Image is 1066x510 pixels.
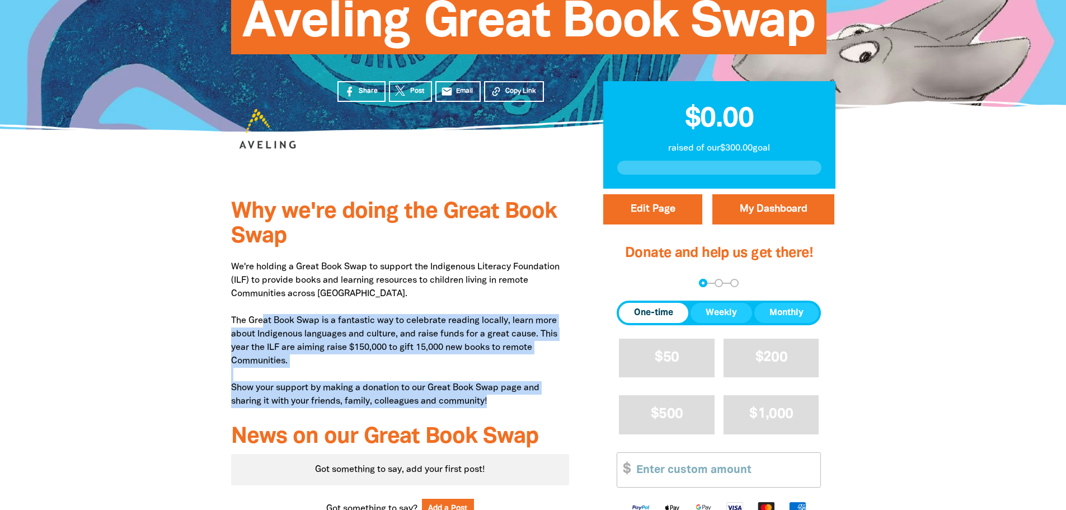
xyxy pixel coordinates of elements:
[359,86,378,96] span: Share
[712,194,834,224] a: My Dashboard
[337,81,386,102] a: Share
[619,395,715,434] button: $500
[755,351,787,364] span: $200
[231,454,570,485] div: Paginated content
[769,306,804,320] span: Monthly
[441,86,453,97] i: email
[617,142,821,155] p: raised of our $300.00 goal
[389,81,432,102] a: Post
[655,351,679,364] span: $50
[231,454,570,485] div: Got something to say, add your first post!
[628,453,820,487] input: Enter custom amount
[634,306,673,320] span: One-time
[505,86,536,96] span: Copy Link
[231,425,570,450] h3: News on our Great Book Swap
[617,301,821,325] div: Donation frequency
[456,86,473,96] span: Email
[603,194,702,224] button: Edit Page
[231,202,557,247] span: Why we're doing the Great Book Swap
[619,303,688,323] button: One-time
[699,279,707,287] button: Navigate to step 1 of 3 to enter your donation amount
[715,279,723,287] button: Navigate to step 2 of 3 to enter your details
[749,408,793,420] span: $1,000
[617,453,631,487] span: $
[619,339,715,377] button: $50
[410,86,424,96] span: Post
[706,306,737,320] span: Weekly
[435,81,481,102] a: emailEmail
[651,408,683,420] span: $500
[691,303,752,323] button: Weekly
[231,260,570,408] p: We're holding a Great Book Swap to support the Indigenous Literacy Foundation (ILF) to provide bo...
[724,339,819,377] button: $200
[685,106,754,132] span: $0.00
[724,395,819,434] button: $1,000
[625,247,813,260] span: Donate and help us get there!
[730,279,739,287] button: Navigate to step 3 of 3 to enter your payment details
[484,81,544,102] button: Copy Link
[754,303,819,323] button: Monthly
